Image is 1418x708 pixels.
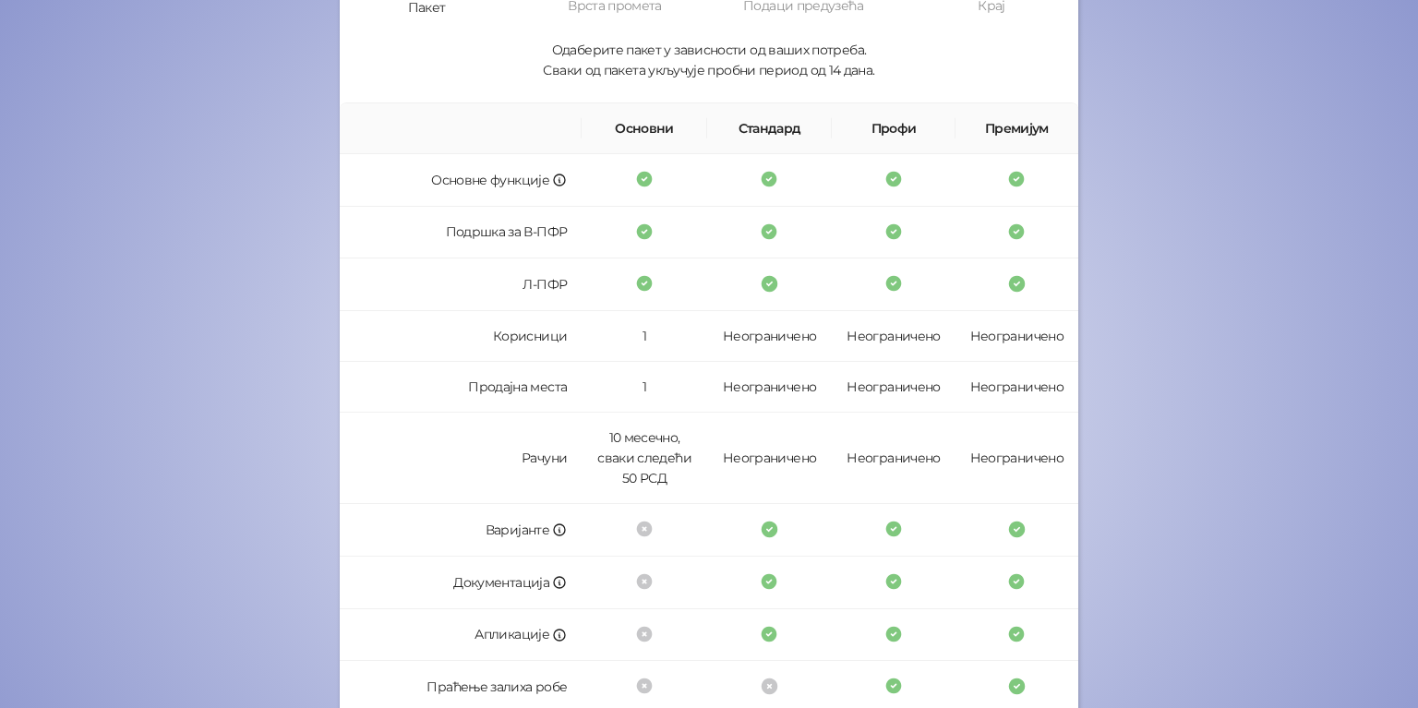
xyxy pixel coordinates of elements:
[707,311,833,362] td: Неограничено
[955,103,1078,154] th: Премијум
[582,103,707,154] th: Основни
[832,362,955,413] td: Неограничено
[340,413,582,504] td: Рачуни
[707,413,833,504] td: Неограничено
[832,311,955,362] td: Неограничено
[340,258,582,311] td: Л-ПФР
[707,103,833,154] th: Стандард
[340,504,582,557] td: Варијанте
[707,362,833,413] td: Неограничено
[340,154,582,207] td: Основне функције
[832,413,955,504] td: Неограничено
[340,609,582,662] td: Апликације
[582,362,707,413] td: 1
[340,557,582,609] td: Документација
[362,40,1056,80] div: Одаберите пакет у зависности од ваших потреба. Сваки од пакета укључује пробни период од 14 дана.
[582,413,707,504] td: 10 месечно, сваки следећи 50 РСД
[832,103,955,154] th: Профи
[340,362,582,413] td: Продајна места
[582,311,707,362] td: 1
[340,311,582,362] td: Корисници
[955,362,1078,413] td: Неограничено
[340,207,582,259] td: Подршка за В-ПФР
[955,413,1078,504] td: Неограничено
[955,311,1078,362] td: Неограничено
